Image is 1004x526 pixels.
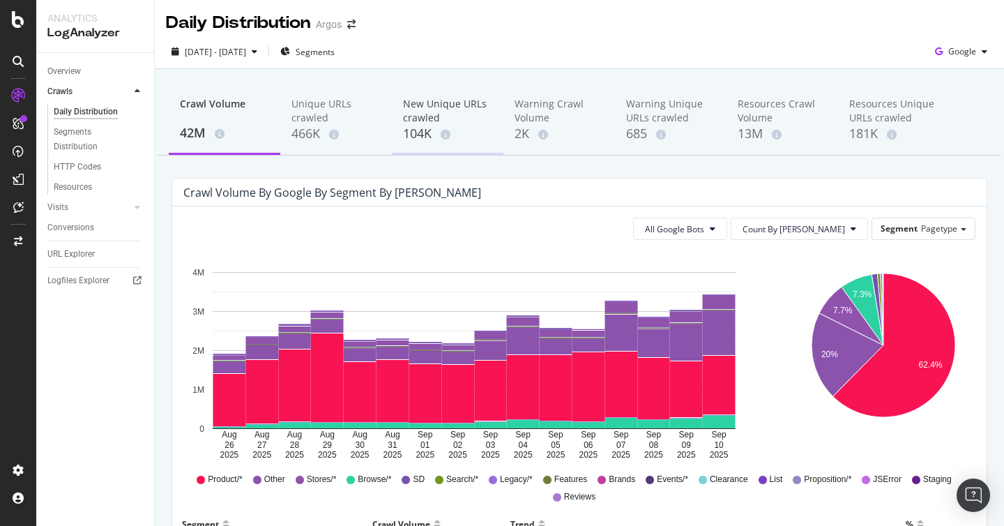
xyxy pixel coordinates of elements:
text: 2025 [611,450,630,460]
text: Sep [614,430,629,440]
span: JSError [873,474,902,486]
text: Sep [450,430,466,440]
text: Aug [320,430,335,440]
text: Sep [581,430,596,440]
svg: A chart. [793,251,973,460]
text: 29 [323,440,333,450]
text: 2025 [383,450,402,460]
text: Sep [711,430,727,440]
span: Stores/* [307,474,337,486]
div: Segments Distribution [54,125,131,154]
button: [DATE] - [DATE] [166,40,263,63]
a: Segments Distribution [54,125,144,154]
div: Analytics [47,11,143,25]
div: 685 [626,125,715,143]
text: 07 [616,440,626,450]
div: New Unique URLs crawled [403,97,492,125]
span: Staging [923,474,952,486]
text: Sep [516,430,531,440]
div: Visits [47,200,68,215]
text: 2025 [547,450,565,460]
text: 31 [388,440,397,450]
a: Conversions [47,220,144,235]
div: Resources Crawl Volume [738,97,827,125]
div: URL Explorer [47,247,95,262]
a: HTTP Codes [54,160,144,174]
span: Legacy/* [500,474,533,486]
a: Crawls [47,84,130,99]
text: 2025 [318,450,337,460]
text: 2025 [481,450,500,460]
text: Aug [385,430,400,440]
span: Google [948,45,976,57]
div: Daily Distribution [166,11,310,35]
span: Features [554,474,587,486]
text: 27 [257,440,267,450]
button: Google [929,40,993,63]
text: 08 [649,440,659,450]
text: 2025 [579,450,598,460]
div: Open Intercom Messenger [957,479,990,512]
text: Aug [254,430,269,440]
text: Sep [646,430,662,440]
div: 104K [403,125,492,143]
text: 2025 [677,450,696,460]
text: Aug [352,430,367,440]
button: All Google Bots [633,218,727,240]
span: Count By Day [743,223,845,235]
span: [DATE] - [DATE] [185,46,246,58]
text: 30 [355,440,365,450]
div: 2K [515,125,604,143]
div: Crawls [47,84,73,99]
text: 05 [551,440,561,450]
div: Logfiles Explorer [47,273,109,288]
text: 20% [821,350,837,359]
div: 181K [849,125,938,143]
text: 28 [290,440,300,450]
div: HTTP Codes [54,160,101,174]
span: Other [264,474,285,486]
text: 09 [682,440,692,450]
a: Overview [47,64,144,79]
span: Proposition/* [804,474,851,486]
div: 466K [291,125,381,143]
span: Clearance [710,474,748,486]
text: 03 [486,440,496,450]
div: Unique URLs crawled [291,97,381,125]
div: Conversions [47,220,94,235]
text: 2M [192,346,204,356]
span: Events/* [657,474,688,486]
span: SD [413,474,425,486]
text: 26 [225,440,234,450]
div: Crawl Volume by google by Segment by [PERSON_NAME] [183,186,481,200]
span: Product/* [208,474,242,486]
text: 10 [714,440,724,450]
div: Resources Unique URLs crawled [849,97,938,125]
text: 01 [420,440,430,450]
span: Brands [609,474,635,486]
text: 2025 [252,450,271,460]
text: 02 [453,440,463,450]
text: 06 [584,440,593,450]
span: Browse/* [358,474,391,486]
div: Crawl Volume [180,97,269,123]
text: 3M [192,307,204,317]
text: 2025 [644,450,663,460]
div: arrow-right-arrow-left [347,20,356,29]
text: 2025 [220,450,239,460]
text: 0 [199,424,204,434]
div: Warning Crawl Volume [515,97,604,125]
div: 13M [738,125,827,143]
text: Aug [222,430,236,440]
span: Search/* [446,474,478,486]
button: Segments [275,40,340,63]
text: 2025 [710,450,729,460]
text: 1M [192,385,204,395]
svg: A chart. [183,251,764,460]
text: 4M [192,268,204,278]
a: Logfiles Explorer [47,273,144,288]
text: 2025 [514,450,533,460]
button: Count By [PERSON_NAME] [731,218,868,240]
